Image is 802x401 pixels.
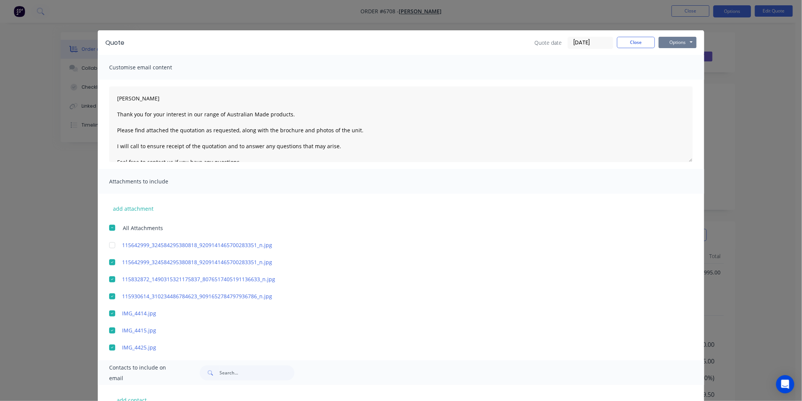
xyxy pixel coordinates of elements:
[105,38,124,47] div: Quote
[122,326,658,334] a: IMG_4415.jpg
[776,375,794,393] div: Open Intercom Messenger
[122,309,658,317] a: IMG_4414.jpg
[617,37,655,48] button: Close
[109,176,193,187] span: Attachments to include
[122,343,658,351] a: IMG_4425.jpg
[122,292,658,300] a: 115930614_310234486784623_9091652784797936786_n.jpg
[122,258,658,266] a: 115642999_324584295380818_9209141465700283351_n.jpg
[109,86,693,162] textarea: [PERSON_NAME] Thank you for your interest in our range of Australian Made products. Please find a...
[659,37,697,48] button: Options
[122,241,658,249] a: 115642999_324584295380818_9209141465700283351_n.jpg
[109,362,181,384] span: Contacts to include on email
[123,224,163,232] span: All Attachments
[109,62,193,73] span: Customise email content
[122,275,658,283] a: 115832872_1490315321175837_8076517405191136633_n.jpg
[109,203,157,214] button: add attachment
[534,39,562,47] span: Quote date
[219,365,294,381] input: Search...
